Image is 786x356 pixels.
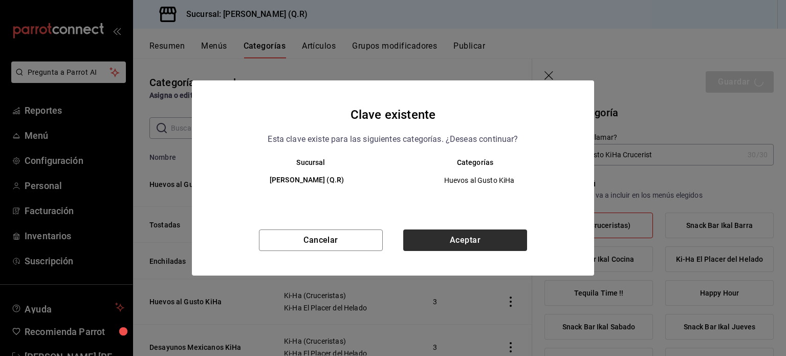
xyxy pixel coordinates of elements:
h6: [PERSON_NAME] (Q.R) [229,175,385,186]
th: Sucursal [212,158,393,166]
p: Esta clave existe para las siguientes categorías. ¿Deseas continuar? [268,133,518,146]
h4: Clave existente [351,105,435,124]
button: Cancelar [259,229,383,251]
th: Categorías [393,158,574,166]
span: Huevos al Gusto KiHa [402,175,557,185]
button: Aceptar [403,229,527,251]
